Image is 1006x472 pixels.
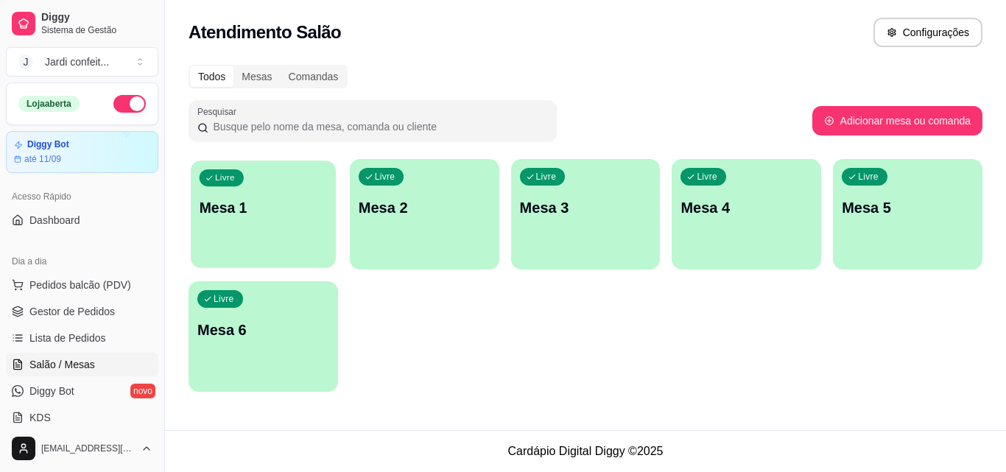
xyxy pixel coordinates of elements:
[113,95,146,113] button: Alterar Status
[842,197,974,218] p: Mesa 5
[41,11,152,24] span: Diggy
[6,406,158,429] a: KDS
[18,54,33,69] span: J
[6,208,158,232] a: Dashboard
[41,24,152,36] span: Sistema de Gestão
[6,431,158,466] button: [EMAIL_ADDRESS][DOMAIN_NAME]
[214,293,234,305] p: Livre
[197,320,329,340] p: Mesa 6
[6,379,158,403] a: Diggy Botnovo
[6,185,158,208] div: Acesso Rápido
[6,6,158,41] a: DiggySistema de Gestão
[858,171,879,183] p: Livre
[190,66,233,87] div: Todos
[873,18,982,47] button: Configurações
[165,430,1006,472] footer: Cardápio Digital Diggy © 2025
[191,161,336,268] button: LivreMesa 1
[6,300,158,323] a: Gestor de Pedidos
[29,357,95,372] span: Salão / Mesas
[29,278,131,292] span: Pedidos balcão (PDV)
[812,106,982,135] button: Adicionar mesa ou comanda
[29,304,115,319] span: Gestor de Pedidos
[233,66,280,87] div: Mesas
[350,159,499,270] button: LivreMesa 2
[520,197,652,218] p: Mesa 3
[511,159,661,270] button: LivreMesa 3
[536,171,557,183] p: Livre
[672,159,821,270] button: LivreMesa 4
[833,159,982,270] button: LivreMesa 5
[6,131,158,173] a: Diggy Botaté 11/09
[6,47,158,77] button: Select a team
[189,281,338,392] button: LivreMesa 6
[189,21,341,44] h2: Atendimento Salão
[680,197,812,218] p: Mesa 4
[24,153,61,165] article: até 11/09
[6,326,158,350] a: Lista de Pedidos
[375,171,395,183] p: Livre
[29,410,51,425] span: KDS
[200,198,327,218] p: Mesa 1
[6,353,158,376] a: Salão / Mesas
[29,384,74,398] span: Diggy Bot
[215,172,235,184] p: Livre
[18,96,80,112] div: Loja aberta
[6,273,158,297] button: Pedidos balcão (PDV)
[29,213,80,228] span: Dashboard
[197,105,242,118] label: Pesquisar
[281,66,347,87] div: Comandas
[29,331,106,345] span: Lista de Pedidos
[697,171,717,183] p: Livre
[208,119,548,134] input: Pesquisar
[27,139,69,150] article: Diggy Bot
[45,54,109,69] div: Jardi confeit ...
[41,443,135,454] span: [EMAIL_ADDRESS][DOMAIN_NAME]
[6,250,158,273] div: Dia a dia
[359,197,490,218] p: Mesa 2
